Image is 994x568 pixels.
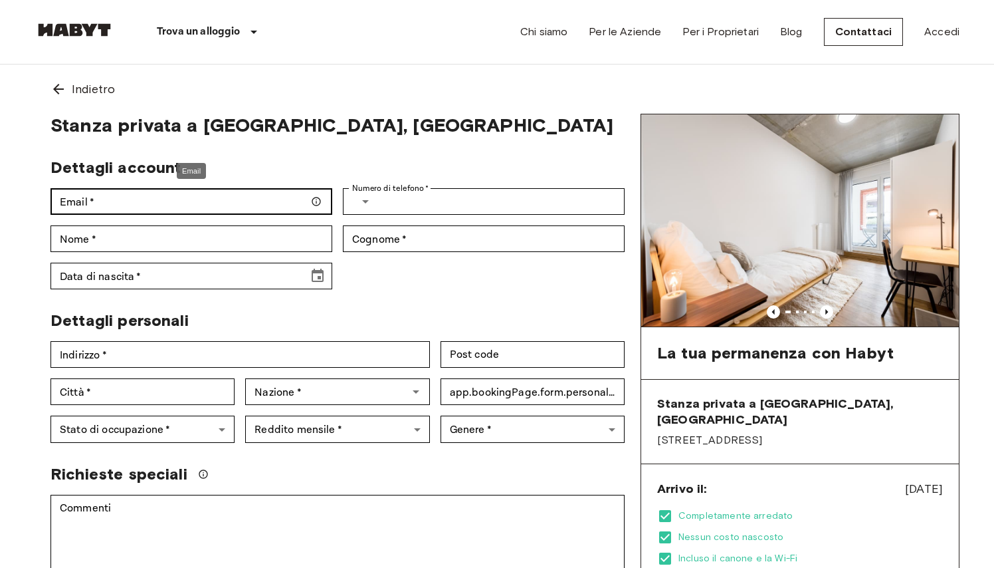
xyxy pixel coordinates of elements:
[657,343,894,363] span: La tua permanenza con Habyt
[343,225,625,252] div: Cognome
[50,378,235,405] div: Città
[72,80,115,98] span: Indietro
[520,24,567,40] a: Chi siamo
[50,158,181,177] span: Dettagli account
[678,509,943,523] span: Completamente arredato
[657,396,943,428] span: Stanza privata a [GEOGRAPHIC_DATA], [GEOGRAPHIC_DATA]
[157,24,241,40] p: Trova un alloggio
[35,23,114,37] img: Habyt
[657,433,943,448] span: [STREET_ADDRESS]
[441,378,625,405] div: app.bookingPage.form.personalDetails.fieldLabels.idNumber
[304,263,331,289] button: Choose date
[352,188,379,215] button: Select country
[50,225,332,252] div: Nome
[682,24,759,40] a: Per i Proprietari
[780,24,803,40] a: Blog
[767,305,780,319] button: Previous image
[352,182,429,194] label: Numero di telefono
[678,552,943,565] span: Incluso il canone e la Wi-Fi
[441,341,625,368] div: Post code
[35,65,959,114] a: Indietro
[50,341,430,368] div: Indirizzo
[924,24,959,40] a: Accedi
[407,382,425,401] button: Open
[50,188,332,215] div: Email
[905,480,943,497] span: [DATE]
[50,114,625,136] span: Stanza privata a [GEOGRAPHIC_DATA], [GEOGRAPHIC_DATA]
[820,305,833,319] button: Previous image
[50,464,187,484] span: Richieste speciali
[678,531,943,544] span: Nessun costo nascosto
[311,196,322,207] svg: Assicurati che il tuo indirizzo email sia corretto — ti invieremo i dettagli della tua prenotazio...
[641,114,959,327] img: Marketing picture of unit DE-04-037-001-03Q
[824,18,904,46] a: Contattaci
[198,469,209,480] svg: Faremo il possibile per soddisfare la tua richiesta, ma si prega di notare che non possiamo garan...
[50,311,189,330] span: Dettagli personali
[589,24,661,40] a: Per le Aziende
[657,481,707,497] span: Arrivo il:
[177,163,206,180] div: Email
